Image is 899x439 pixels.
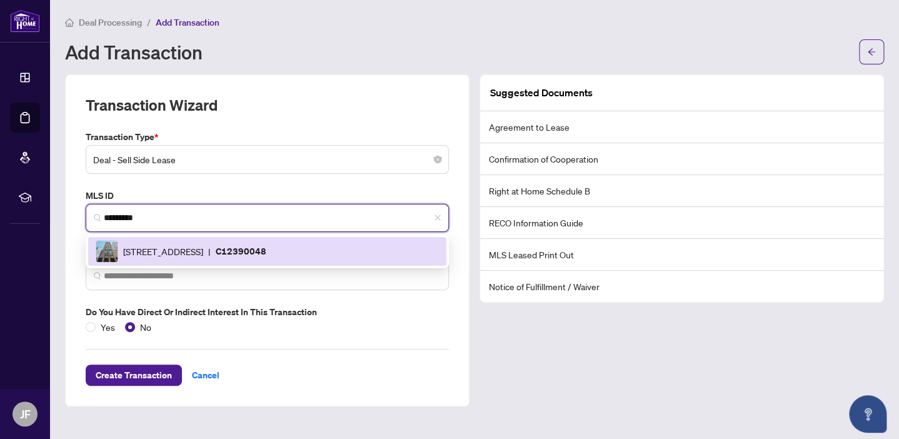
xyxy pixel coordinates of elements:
[480,207,883,239] li: RECO Information Guide
[849,395,886,433] button: Open asap
[79,17,142,28] span: Deal Processing
[867,48,876,56] span: arrow-left
[135,320,156,334] span: No
[208,245,211,258] span: |
[96,241,118,262] img: IMG-C12390048_1.jpg
[94,214,101,221] img: search_icon
[480,175,883,207] li: Right at Home Schedule B
[480,111,883,143] li: Agreement to Lease
[94,272,101,280] img: search_icon
[86,130,449,144] label: Transaction Type
[123,245,203,258] span: [STREET_ADDRESS]
[10,9,40,33] img: logo
[156,17,219,28] span: Add Transaction
[96,365,172,385] span: Create Transaction
[434,214,441,221] span: close
[182,365,229,386] button: Cancel
[86,305,449,319] label: Do you have direct or indirect interest in this transaction
[65,42,203,62] h1: Add Transaction
[20,405,31,423] span: JF
[147,15,151,29] li: /
[480,271,883,302] li: Notice of Fulfillment / Waiver
[86,189,449,203] label: MLS ID
[480,239,883,271] li: MLS Leased Print Out
[216,244,266,258] p: C12390048
[65,18,74,27] span: home
[86,95,218,115] h2: Transaction Wizard
[490,85,593,101] article: Suggested Documents
[434,156,441,163] span: close-circle
[96,320,120,334] span: Yes
[86,365,182,386] button: Create Transaction
[192,365,219,385] span: Cancel
[480,143,883,175] li: Confirmation of Cooperation
[93,148,441,171] span: Deal - Sell Side Lease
